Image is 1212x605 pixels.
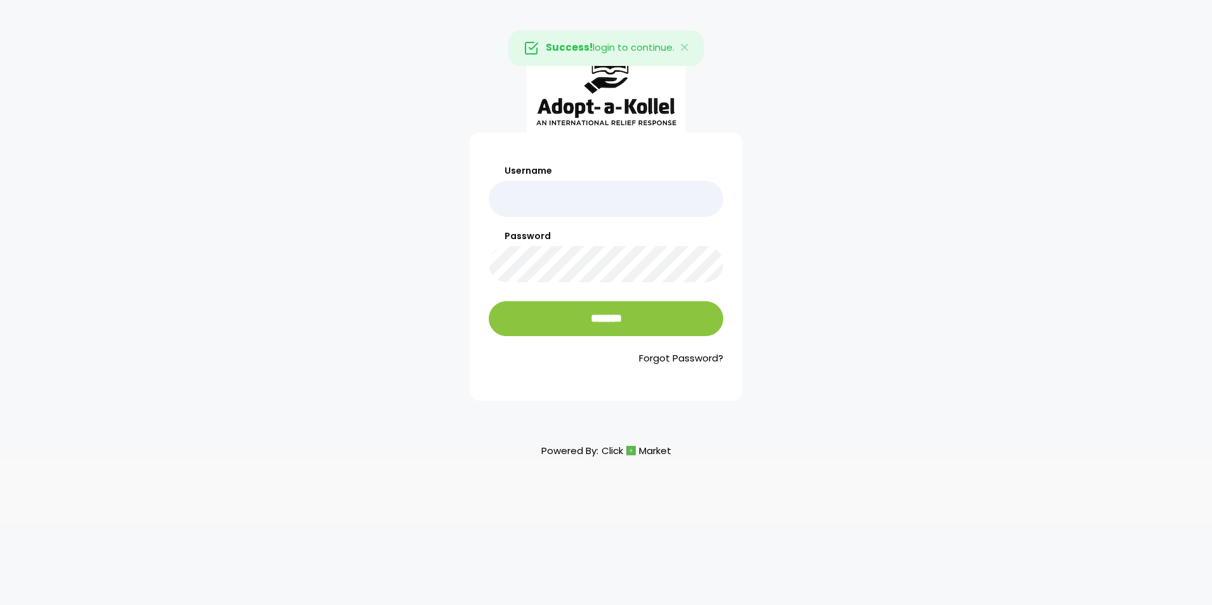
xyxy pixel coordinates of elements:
[527,41,685,133] img: aak_logo_sm.jpeg
[489,230,723,243] label: Password
[667,31,704,65] button: Close
[541,442,671,459] p: Powered By:
[489,351,723,366] a: Forgot Password?
[508,30,704,66] div: login to continue.
[489,164,723,178] label: Username
[602,442,671,459] a: ClickMarket
[626,446,636,455] img: cm_icon.png
[546,41,593,54] strong: Success!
